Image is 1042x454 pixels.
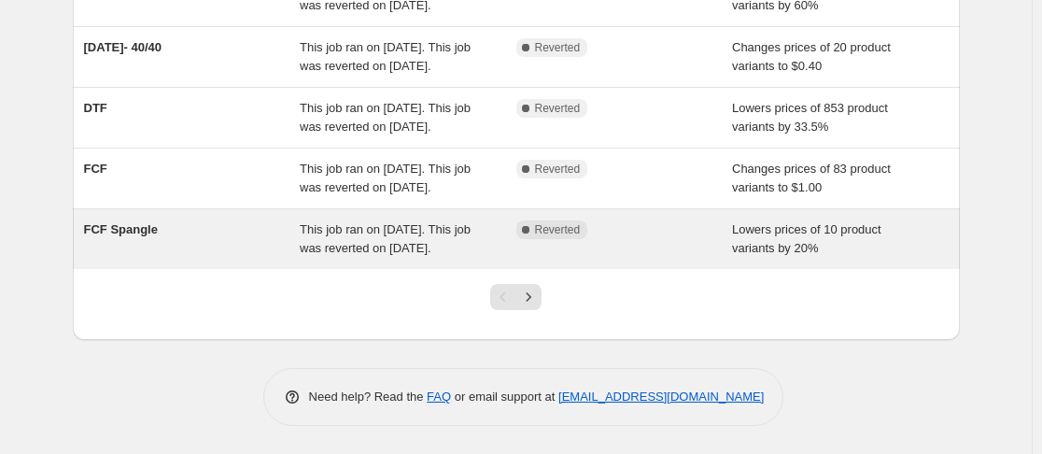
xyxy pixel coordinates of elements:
span: This job ran on [DATE]. This job was reverted on [DATE]. [300,101,471,134]
span: Changes prices of 20 product variants to $0.40 [732,40,891,73]
span: Reverted [535,222,581,237]
nav: Pagination [490,284,542,310]
span: FCF [84,162,107,176]
span: FCF Spangle [84,222,158,236]
span: Lowers prices of 10 product variants by 20% [732,222,881,255]
span: [DATE]- 40/40 [84,40,162,54]
a: FAQ [427,390,451,404]
span: Reverted [535,40,581,55]
span: This job ran on [DATE]. This job was reverted on [DATE]. [300,40,471,73]
span: or email support at [451,390,558,404]
a: [EMAIL_ADDRESS][DOMAIN_NAME] [558,390,764,404]
span: This job ran on [DATE]. This job was reverted on [DATE]. [300,222,471,255]
span: Changes prices of 83 product variants to $1.00 [732,162,891,194]
button: Next [515,284,542,310]
span: This job ran on [DATE]. This job was reverted on [DATE]. [300,162,471,194]
span: DTF [84,101,107,115]
span: Need help? Read the [309,390,428,404]
span: Lowers prices of 853 product variants by 33.5% [732,101,888,134]
span: Reverted [535,101,581,116]
span: Reverted [535,162,581,177]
